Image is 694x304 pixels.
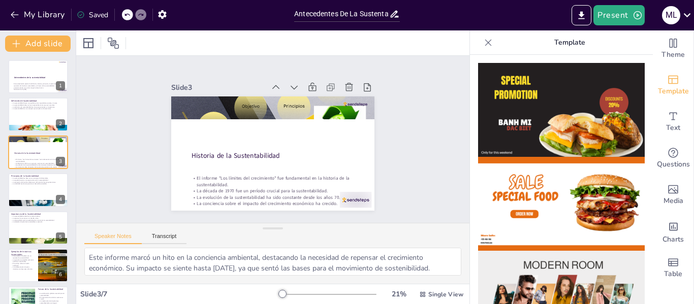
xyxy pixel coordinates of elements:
[84,248,461,276] textarea: Este informe marcó un hito en la conciencia ambiental, destacando la necesidad de repensar el cre...
[11,250,35,256] p: Ejemplos de Iniciativas Sustentables
[496,30,643,55] p: Template
[192,151,352,161] p: Historia de la Sustentabilidad
[11,99,65,103] p: Definición de Sustentabilidad
[657,159,690,170] span: Questions
[663,234,684,245] span: Charts
[11,255,35,259] p: Las energías renovables son un ejemplo de sustentabilidad.
[11,178,65,180] p: La sustentabilidad se basa en tres principios fundamentales.
[8,7,69,23] button: My Library
[664,268,682,280] span: Table
[38,288,65,291] p: Futuro de la Sustentabilidad
[38,293,65,296] p: La colaboración global es esencial para la sustentabilidad.
[658,86,689,97] span: Template
[38,300,65,304] p: La implementación de prácticas sostenibles debe ser integral.
[171,83,265,92] div: Slide 3
[5,36,71,52] button: Add slide
[142,233,187,244] button: Transcript
[653,213,693,250] div: Add charts and graphs
[11,259,35,262] p: La agricultura sostenible promueve prácticas responsables.
[11,262,35,266] p: El reciclaje reduce la huella ecológica.
[8,173,68,207] div: 4
[11,219,65,221] p: La desigualdad social se puede abordar a través de la sustentabilidad.
[661,49,685,60] span: Theme
[14,151,61,154] p: Historia de la Sustentabilidad
[478,157,645,251] img: thumb-2.png
[664,195,683,207] span: Media
[191,194,352,200] p: La evolución de la sustentabilidad ha sido constante desde los años 70.
[8,136,68,169] div: 3
[387,289,411,299] div: 21 %
[653,140,693,177] div: Get real-time input from your audience
[11,213,65,216] p: Importancia de la Sustentabilidad
[191,200,352,207] p: La conciencia sobre el impacto del crecimiento económico ha crecido.
[191,175,352,188] p: El informe "Los límites del crecimiento" fue fundamental en la historia de la sustentabilidad.
[8,249,68,282] div: 6
[11,217,65,219] p: La escasez de recursos es un desafío crítico.
[653,177,693,213] div: Add images, graphics, shapes or video
[56,119,65,128] div: 2
[80,35,97,51] div: Layout
[14,162,61,164] p: La década de 1970 fue un período crucial para la sustentabilidad.
[428,290,463,298] span: Single View
[11,108,65,110] p: La sustentabilidad es un concepto que se aplica a diversas áreas.
[666,122,680,133] span: Text
[11,183,65,185] p: La viabilidad económica permite un desarrollo sostenible.
[56,81,65,90] div: 1
[8,211,68,245] div: 5
[11,102,65,104] p: La sustentabilidad busca un equilibrio entre necesidades actuales y futuras.
[84,233,142,244] button: Speaker Notes
[11,175,65,178] p: Principios de la Sustentabilidad
[653,67,693,104] div: Add ready made slides
[572,5,591,25] button: Export to PowerPoint
[56,157,65,166] div: 3
[11,106,65,108] p: La definición de sustentabilidad es clave para entender su importancia.
[294,7,389,21] input: Insert title
[653,104,693,140] div: Add text boxes
[14,159,61,162] p: El informe "Los límites del crecimiento" fue fundamental en la historia de la sustentabilidad.
[653,250,693,286] div: Add a table
[11,266,35,270] p: La implementación de estas iniciativas es clave para el futuro.
[107,37,119,49] span: Position
[14,89,61,91] p: Generated with [URL]
[56,232,65,242] div: 5
[77,10,108,20] div: Saved
[11,221,65,223] p: La adopción de prácticas sustentables es esencial.
[11,215,65,217] p: La sustentabilidad aborda el cambio climático.
[8,60,68,93] div: 1
[11,181,65,183] p: La protección del medio ambiente es vital para las futuras generaciones.
[14,76,46,79] strong: Antecedentes de la sustentabilidad
[653,30,693,67] div: Change the overall theme
[8,97,68,131] div: 2
[14,83,61,89] p: Este presentación explora la definición, historia, principios, importancia, ejemplos de iniciativ...
[14,166,61,168] p: La conciencia sobre el impacto del crecimiento económico ha crecido.
[478,63,645,157] img: thumb-1.png
[662,5,680,25] button: M L
[38,296,65,300] p: El compromiso de todos los sectores es crucial.
[11,180,65,182] p: La equidad social es un aspecto clave de la sustentabilidad.
[11,104,65,106] p: La sustentabilidad abarca el uso responsable de los recursos naturales.
[14,164,61,166] p: La evolución de la sustentabilidad ha sido constante desde los años 70.
[593,5,644,25] button: Present
[56,195,65,204] div: 4
[56,270,65,279] div: 6
[80,289,279,299] div: Slide 3 / 7
[662,6,680,24] div: M L
[191,188,352,194] p: La década de 1970 fue un período crucial para la sustentabilidad.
